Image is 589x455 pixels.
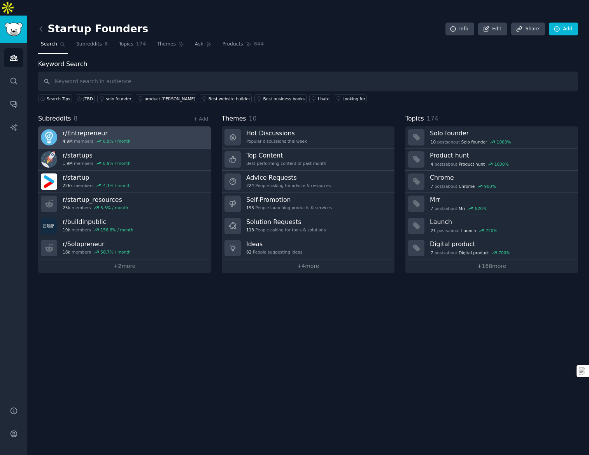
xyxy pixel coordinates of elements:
h3: r/ buildinpublic [63,218,133,226]
h3: r/ Solopreneur [63,240,131,248]
a: Ask [192,38,214,54]
a: Share [511,23,545,36]
a: Solution Requests113People asking for tools & solutions [222,215,394,237]
h3: Self-Promotion [246,196,332,204]
div: 1000 % [497,139,511,145]
a: +2more [38,259,211,273]
span: 8 [105,41,108,48]
h3: r/ startup_resources [63,196,128,204]
span: 10 [249,115,257,122]
a: Search [38,38,68,54]
img: Entrepreneur [41,129,57,145]
h3: r/ startup [63,173,131,182]
span: 4 [431,161,433,167]
span: 7 [431,206,433,211]
a: Hot DiscussionsPopular discussions this week [222,126,394,149]
div: Looking for [342,96,365,101]
div: People asking for tools & solutions [246,227,326,233]
div: post s about [430,227,498,234]
div: 5.5 % / month [100,205,128,210]
h3: r/ Entrepreneur [63,129,131,137]
h3: Solo founder [430,129,573,137]
a: r/Entrepreneur4.9Mmembers0.9% / month [38,126,211,149]
div: Best business books [263,96,305,101]
div: post s about [430,205,487,212]
div: post s about [430,249,511,256]
a: Self-Promotion193People launching products & services [222,193,394,215]
a: r/startup_resources25kmembers5.5% / month [38,193,211,215]
a: Best business books [254,94,306,103]
h3: Ideas [246,240,302,248]
span: 113 [246,227,254,233]
a: Launch21postsaboutLaunch720% [405,215,578,237]
input: Keyword search in audience [38,72,578,91]
a: + Add [193,116,208,122]
a: Product hunt4postsaboutProduct hunt1000% [405,149,578,171]
label: Keyword Search [38,60,87,68]
a: product [PERSON_NAME] [136,94,197,103]
span: 1.9M [63,161,73,166]
a: I hate [309,94,331,103]
span: 18k [63,249,70,255]
div: People launching products & services [246,205,332,210]
h2: Startup Founders [38,23,148,35]
a: Solo founder10postsaboutSolo founder1000% [405,126,578,149]
div: People suggesting ideas [246,249,302,255]
img: buildinpublic [41,218,57,234]
div: 58.7 % / month [100,249,131,255]
a: Mrr7postsaboutMrr820% [405,193,578,215]
a: JTBD [75,94,95,103]
span: Mrr [459,206,466,211]
div: post s about [430,161,509,168]
div: I hate [318,96,330,101]
span: 226k [63,183,73,188]
span: Subreddits [76,41,102,48]
span: Product hunt [459,161,485,167]
span: Digital product [459,250,489,255]
a: Chrome7postsaboutChrome900% [405,171,578,193]
a: r/Solopreneur18kmembers58.7% / month [38,237,211,259]
h3: Digital product [430,240,573,248]
img: startups [41,151,57,168]
span: Products [223,41,243,48]
h3: Advice Requests [246,173,331,182]
span: Search Tips [47,96,70,101]
h3: Top Content [246,151,326,159]
span: Themes [222,114,246,124]
div: 0.9 % / month [103,138,131,144]
a: Top ContentBest-performing content of past month [222,149,394,171]
img: startup [41,173,57,190]
span: Topics [405,114,424,124]
span: 82 [246,249,251,255]
span: 193 [246,205,254,210]
button: Search Tips [38,94,72,103]
a: Edit [478,23,507,36]
div: 900 % [484,184,496,189]
h3: Mrr [430,196,573,204]
div: 156.6 % / month [100,227,133,233]
div: People asking for advice & resources [246,183,331,188]
span: 174 [427,115,438,122]
div: 700 % [498,250,510,255]
a: r/startup226kmembers4.1% / month [38,171,211,193]
div: members [63,249,131,255]
span: 8 [74,115,78,122]
a: Themes [154,38,187,54]
a: Add [549,23,578,36]
div: members [63,205,128,210]
div: Popular discussions this week [246,138,307,144]
span: 25k [63,205,70,210]
h3: Solution Requests [246,218,326,226]
span: 19k [63,227,70,233]
div: JTBD [83,96,93,101]
div: solo founder [106,96,131,101]
div: 720 % [486,228,497,233]
div: Best website builder [209,96,250,101]
span: Ask [195,41,203,48]
a: r/buildinpublic19kmembers156.6% / month [38,215,211,237]
div: post s about [430,138,512,145]
h3: Launch [430,218,573,226]
span: 10 [431,139,436,145]
a: Digital product7postsaboutDigital product700% [405,237,578,259]
span: 644 [254,41,264,48]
